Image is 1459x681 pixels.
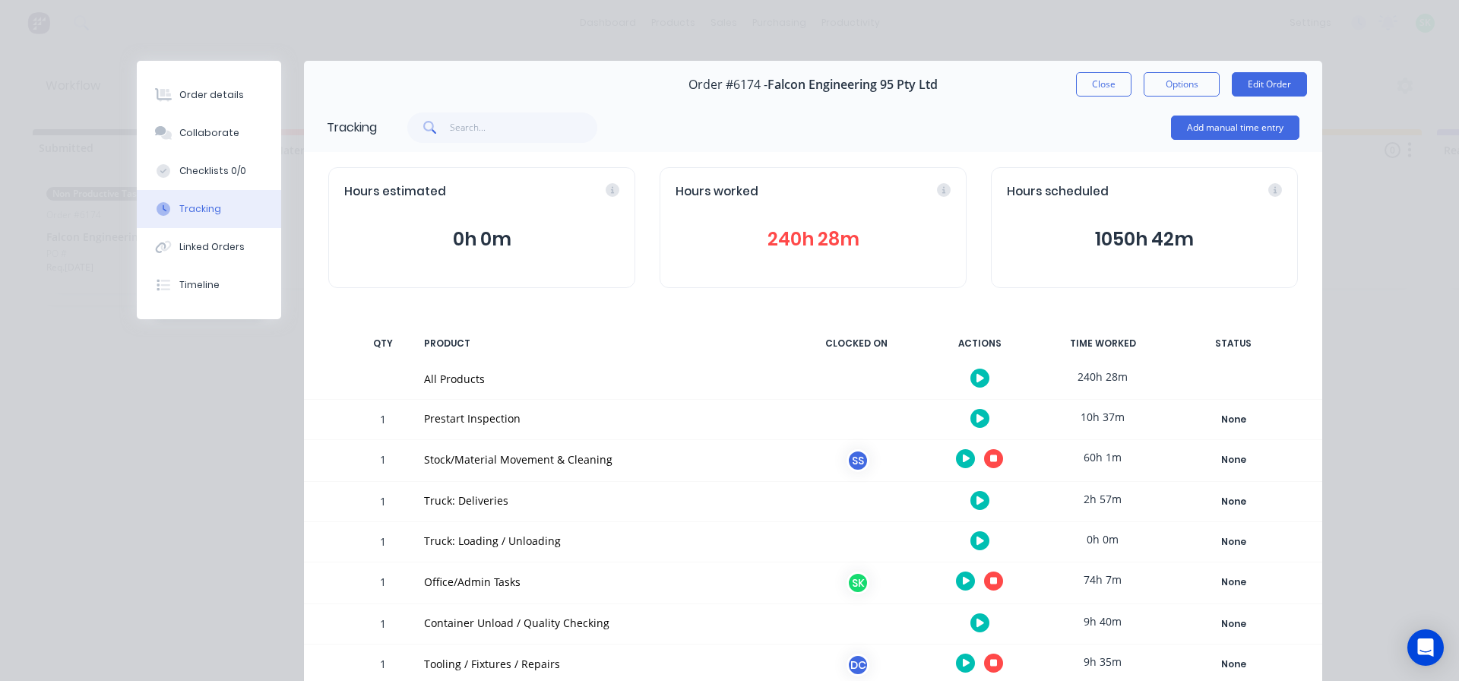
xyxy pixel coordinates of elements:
[1179,450,1288,470] div: None
[847,572,869,594] div: SK
[1046,482,1160,516] div: 2h 57m
[1007,225,1282,254] button: 1050h 42m
[1407,629,1444,666] div: Open Intercom Messenger
[137,114,281,152] button: Collaborate
[1179,410,1288,429] div: None
[1171,116,1299,140] button: Add manual time entry
[179,202,221,216] div: Tracking
[1007,183,1109,201] span: Hours scheduled
[1178,449,1289,470] button: None
[360,524,406,562] div: 1
[1178,491,1289,512] button: None
[424,410,781,426] div: Prestart Inspection
[1046,360,1160,394] div: 240h 28m
[1179,572,1288,592] div: None
[847,654,869,676] div: DC
[1178,409,1289,430] button: None
[424,656,781,672] div: Tooling / Fixtures / Repairs
[799,328,913,360] div: CLOCKED ON
[1046,604,1160,638] div: 9h 40m
[179,278,220,292] div: Timeline
[923,328,1036,360] div: ACTIONS
[360,402,406,439] div: 1
[688,78,767,92] span: Order #6174 -
[327,119,377,137] div: Tracking
[676,183,758,201] span: Hours worked
[1046,400,1160,434] div: 10h 37m
[344,225,619,254] button: 0h 0m
[424,574,781,590] div: Office/Admin Tasks
[179,88,244,102] div: Order details
[1144,72,1220,97] button: Options
[179,126,239,140] div: Collaborate
[767,78,938,92] span: Falcon Engineering 95 Pty Ltd
[450,112,598,143] input: Search...
[424,533,781,549] div: Truck: Loading / Unloading
[415,328,790,360] div: PRODUCT
[847,449,869,472] div: SS
[1179,654,1288,674] div: None
[179,240,245,254] div: Linked Orders
[137,228,281,266] button: Linked Orders
[1076,72,1131,97] button: Close
[137,266,281,304] button: Timeline
[344,183,446,201] span: Hours estimated
[424,451,781,467] div: Stock/Material Movement & Cleaning
[1046,645,1160,679] div: 9h 35m
[1179,532,1288,552] div: None
[1179,492,1288,512] div: None
[1178,654,1289,675] button: None
[424,371,781,387] div: All Products
[137,190,281,228] button: Tracking
[360,442,406,481] div: 1
[137,152,281,190] button: Checklists 0/0
[424,493,781,508] div: Truck: Deliveries
[360,484,406,521] div: 1
[676,225,951,254] button: 240h 28m
[1179,614,1288,634] div: None
[360,607,406,644] div: 1
[360,328,406,360] div: QTY
[1046,562,1160,597] div: 74h 7m
[1178,613,1289,635] button: None
[424,615,781,631] div: Container Unload / Quality Checking
[1046,328,1160,360] div: TIME WORKED
[179,164,246,178] div: Checklists 0/0
[360,565,406,603] div: 1
[1178,572,1289,593] button: None
[1178,531,1289,553] button: None
[1046,522,1160,556] div: 0h 0m
[137,76,281,114] button: Order details
[1169,328,1298,360] div: STATUS
[1046,440,1160,474] div: 60h 1m
[1232,72,1307,97] button: Edit Order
